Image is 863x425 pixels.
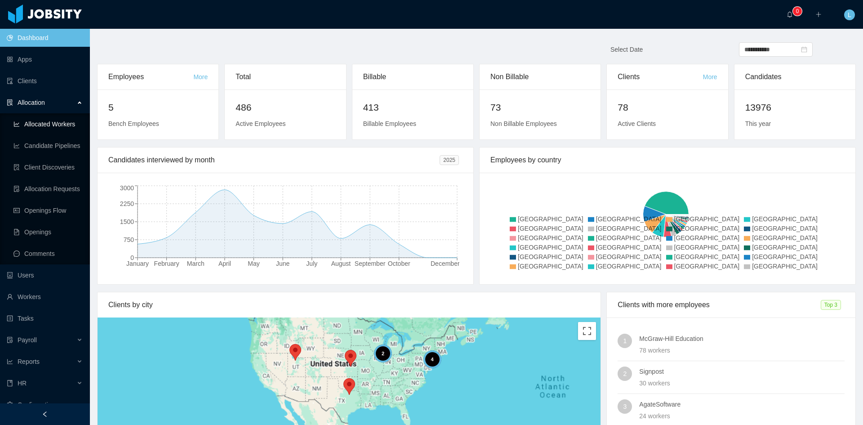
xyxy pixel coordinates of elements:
tspan: July [306,260,317,267]
span: HR [18,380,27,387]
span: Configuration [18,401,55,408]
span: [GEOGRAPHIC_DATA] [596,215,662,223]
span: [GEOGRAPHIC_DATA] [674,225,740,232]
tspan: April [218,260,231,267]
span: [GEOGRAPHIC_DATA] [752,215,818,223]
span: [GEOGRAPHIC_DATA] [596,263,662,270]
span: [GEOGRAPHIC_DATA] [518,253,583,260]
span: Billable Employees [363,120,416,127]
span: [GEOGRAPHIC_DATA] [674,234,740,242]
span: 2 [623,367,627,381]
span: [GEOGRAPHIC_DATA] [752,263,818,270]
i: icon: bell [787,11,793,18]
h4: McGraw-Hill Education [639,334,845,344]
span: 3 [623,399,627,414]
tspan: September [355,260,386,267]
span: [GEOGRAPHIC_DATA] [674,253,740,260]
a: icon: auditClients [7,72,83,90]
span: [GEOGRAPHIC_DATA] [596,244,662,251]
span: 2025 [440,155,459,165]
i: icon: file-protect [7,337,13,343]
span: [GEOGRAPHIC_DATA] [752,234,818,242]
a: icon: line-chartCandidate Pipelines [13,137,83,155]
div: Candidates [745,64,845,89]
tspan: 750 [124,236,134,243]
span: [GEOGRAPHIC_DATA] [752,244,818,251]
div: 4 [423,350,441,368]
div: Non Billable [490,64,590,89]
span: Allocation [18,99,45,106]
span: [GEOGRAPHIC_DATA] [596,253,662,260]
a: icon: profileTasks [7,309,83,327]
tspan: May [248,260,259,267]
a: icon: robotUsers [7,266,83,284]
span: Non Billable Employees [490,120,557,127]
a: icon: file-textOpenings [13,223,83,241]
div: Employees [108,64,193,89]
tspan: December [431,260,460,267]
h4: Signpost [639,367,845,376]
span: [GEOGRAPHIC_DATA] [518,225,583,232]
span: Active Employees [236,120,285,127]
a: icon: pie-chartDashboard [7,29,83,47]
span: Bench Employees [108,120,159,127]
h2: 5 [108,100,208,115]
a: icon: file-searchClient Discoveries [13,158,83,176]
div: 30 workers [639,378,845,388]
span: [GEOGRAPHIC_DATA] [518,263,583,270]
div: 2 [374,344,392,362]
tspan: 2250 [120,200,134,207]
h2: 13976 [745,100,845,115]
span: [GEOGRAPHIC_DATA] [596,234,662,242]
span: Active Clients [618,120,656,127]
tspan: 1500 [120,218,134,225]
span: [GEOGRAPHIC_DATA] [674,263,740,270]
div: Billable [363,64,463,89]
div: 78 workers [639,345,845,355]
i: icon: book [7,380,13,386]
span: Payroll [18,336,37,344]
span: Top 3 [821,300,841,310]
span: 1 [623,334,627,348]
div: Candidates interviewed by month [108,148,440,173]
i: icon: setting [7,402,13,408]
div: 24 workers [639,411,845,421]
tspan: January [126,260,149,267]
a: icon: messageComments [13,245,83,263]
i: icon: plus [815,11,822,18]
span: [GEOGRAPHIC_DATA] [752,225,818,232]
a: More [703,73,717,81]
h2: 486 [236,100,335,115]
sup: 0 [793,7,802,16]
span: L [848,9,851,20]
div: Total [236,64,335,89]
span: [GEOGRAPHIC_DATA] [674,244,740,251]
tspan: 3000 [120,184,134,192]
span: [GEOGRAPHIC_DATA] [518,244,583,251]
span: Select Date [610,46,643,53]
div: Employees by country [490,148,845,173]
a: icon: idcardOpenings Flow [13,201,83,219]
tspan: 0 [130,254,134,261]
div: Clients by city [108,292,590,318]
h4: AgateSoftware [639,399,845,409]
tspan: March [187,260,205,267]
button: Toggle fullscreen view [578,322,596,340]
tspan: August [331,260,351,267]
a: icon: appstoreApps [7,50,83,68]
span: This year [745,120,771,127]
span: [GEOGRAPHIC_DATA] [596,225,662,232]
i: icon: calendar [801,46,807,53]
tspan: June [276,260,290,267]
span: [GEOGRAPHIC_DATA] [752,253,818,260]
div: Clients [618,64,703,89]
a: icon: userWorkers [7,288,83,306]
a: icon: file-doneAllocation Requests [13,180,83,198]
a: icon: line-chartAllocated Workers [13,115,83,133]
h2: 73 [490,100,590,115]
i: icon: line-chart [7,358,13,365]
h2: 78 [618,100,717,115]
span: [GEOGRAPHIC_DATA] [518,215,583,223]
span: [GEOGRAPHIC_DATA] [674,215,740,223]
tspan: February [154,260,179,267]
